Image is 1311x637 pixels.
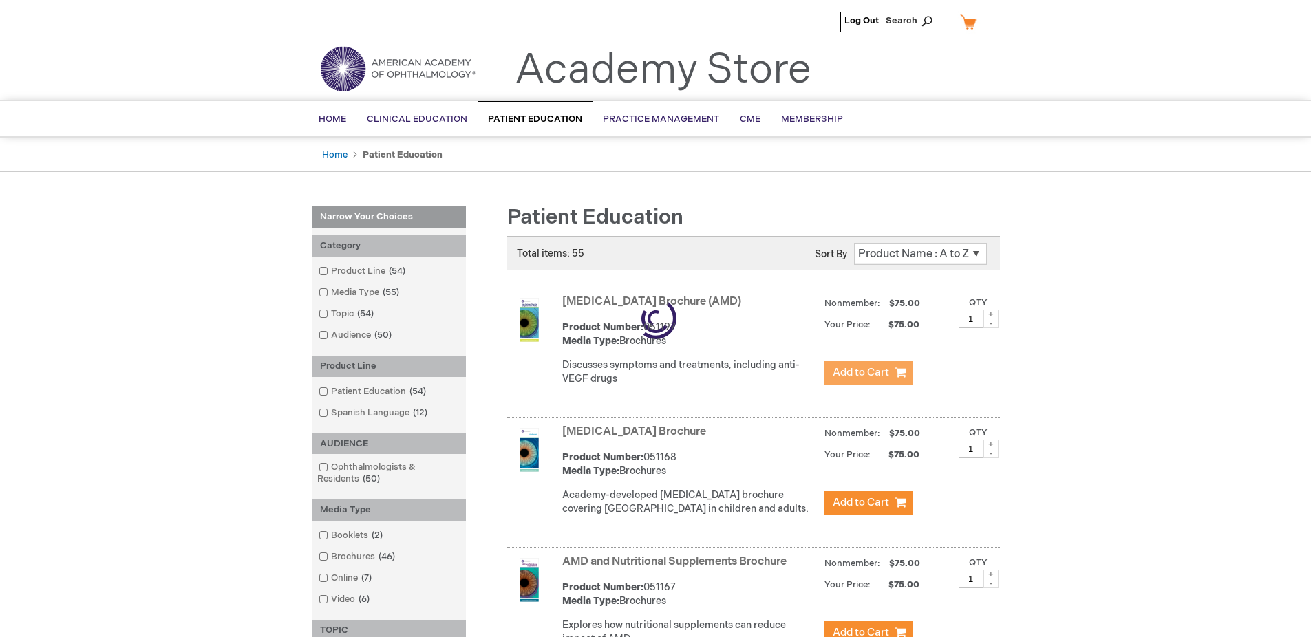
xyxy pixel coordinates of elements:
span: 12 [409,407,431,418]
span: Add to Cart [833,496,889,509]
label: Sort By [815,248,847,260]
strong: Product Number: [562,581,643,593]
strong: Your Price: [824,579,871,590]
strong: Media Type: [562,595,619,607]
span: $75.00 [887,298,922,309]
strong: Narrow Your Choices [312,206,466,228]
div: 051168 Brochures [562,451,818,478]
span: Patient Education [507,205,683,230]
a: Spanish Language12 [315,407,433,420]
strong: Nonmember: [824,425,880,442]
p: Discusses symptoms and treatments, including anti-VEGF drugs [562,358,818,386]
input: Qty [959,310,983,328]
a: [MEDICAL_DATA] Brochure (AMD) [562,295,741,308]
strong: Nonmember: [824,555,880,572]
span: 54 [406,386,429,397]
a: Patient Education [478,101,593,136]
input: Qty [959,440,983,458]
a: Product Line54 [315,265,411,278]
span: Patient Education [488,114,582,125]
div: 051197 Brochures [562,321,818,348]
a: Membership [771,102,853,136]
strong: Patient Education [363,149,443,160]
a: Patient Education54 [315,385,431,398]
label: Qty [969,557,988,568]
a: AMD and Nutritional Supplements Brochure [562,555,787,568]
a: Brochures46 [315,550,401,563]
label: Qty [969,297,988,308]
strong: Media Type: [562,335,619,347]
span: $75.00 [887,558,922,569]
span: 2 [368,530,386,541]
img: Amblyopia Brochure [507,428,551,472]
div: Product Line [312,356,466,377]
a: Clinical Education [356,102,478,136]
span: $75.00 [873,579,921,590]
label: Qty [969,427,988,438]
a: Ophthalmologists & Residents50 [315,461,462,486]
span: Membership [781,114,843,125]
a: [MEDICAL_DATA] Brochure [562,425,706,438]
span: $75.00 [873,449,921,460]
a: Media Type55 [315,286,405,299]
div: AUDIENCE [312,433,466,455]
a: Audience50 [315,329,397,342]
span: Search [886,7,938,34]
a: CME [729,102,771,136]
input: Qty [959,570,983,588]
span: 55 [379,287,403,298]
a: Booklets2 [315,529,388,542]
span: 54 [385,266,409,277]
img: Age-Related Macular Degeneration Brochure (AMD) [507,298,551,342]
button: Add to Cart [824,491,913,515]
div: Category [312,235,466,257]
button: Add to Cart [824,361,913,385]
span: Clinical Education [367,114,467,125]
span: 50 [359,473,383,484]
img: AMD and Nutritional Supplements Brochure [507,558,551,602]
strong: Product Number: [562,321,643,333]
p: Academy-developed [MEDICAL_DATA] brochure covering [GEOGRAPHIC_DATA] in children and adults. [562,488,818,516]
span: $75.00 [887,428,922,439]
span: 54 [354,308,377,319]
a: Log Out [844,15,879,26]
a: Practice Management [593,102,729,136]
span: 46 [375,551,398,562]
a: Academy Store [515,45,811,95]
span: 7 [358,572,375,583]
span: $75.00 [873,319,921,330]
strong: Product Number: [562,451,643,463]
div: Media Type [312,499,466,521]
strong: Your Price: [824,319,871,330]
strong: Media Type: [562,465,619,477]
span: CME [740,114,760,125]
div: 051167 Brochures [562,581,818,608]
strong: Your Price: [824,449,871,460]
a: Topic54 [315,307,379,321]
span: Home [319,114,346,125]
a: Online7 [315,572,377,585]
span: Add to Cart [833,366,889,379]
span: Practice Management [603,114,719,125]
span: Total items: 55 [517,248,584,259]
span: 50 [371,330,395,341]
span: 6 [355,594,373,605]
a: Home [322,149,348,160]
a: Video6 [315,593,375,606]
strong: Nonmember: [824,295,880,312]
